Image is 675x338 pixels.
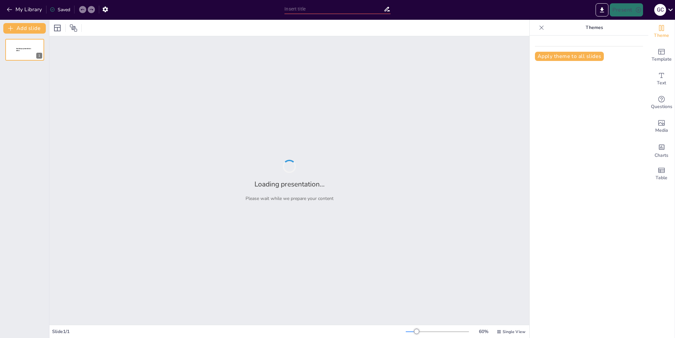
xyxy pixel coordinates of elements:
[654,32,669,39] span: Theme
[246,195,334,202] p: Please wait while we prepare your content
[596,3,608,16] button: Export to PowerPoint
[656,174,667,182] span: Table
[648,115,675,138] div: Add images, graphics, shapes or video
[654,3,666,16] button: G C
[547,20,642,36] p: Themes
[52,328,406,335] div: Slide 1 / 1
[16,48,31,51] span: Sendsteps presentation editor
[648,138,675,162] div: Add charts and graphs
[503,329,525,334] span: Single View
[655,127,668,134] span: Media
[648,20,675,43] div: Change the overall theme
[535,52,604,61] button: Apply theme to all slides
[648,162,675,186] div: Add a table
[657,79,666,87] span: Text
[284,4,383,14] input: Insert title
[254,180,325,189] h2: Loading presentation...
[3,23,46,34] button: Add slide
[476,328,491,335] div: 60 %
[654,4,666,16] div: G C
[655,152,668,159] span: Charts
[5,39,44,61] div: 1
[52,23,63,33] div: Layout
[651,103,672,110] span: Questions
[36,53,42,59] div: 1
[5,4,45,15] button: My Library
[50,7,70,13] div: Saved
[652,56,672,63] span: Template
[648,91,675,115] div: Get real-time input from your audience
[648,43,675,67] div: Add ready made slides
[610,3,643,16] button: Present
[70,24,77,32] span: Position
[648,67,675,91] div: Add text boxes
